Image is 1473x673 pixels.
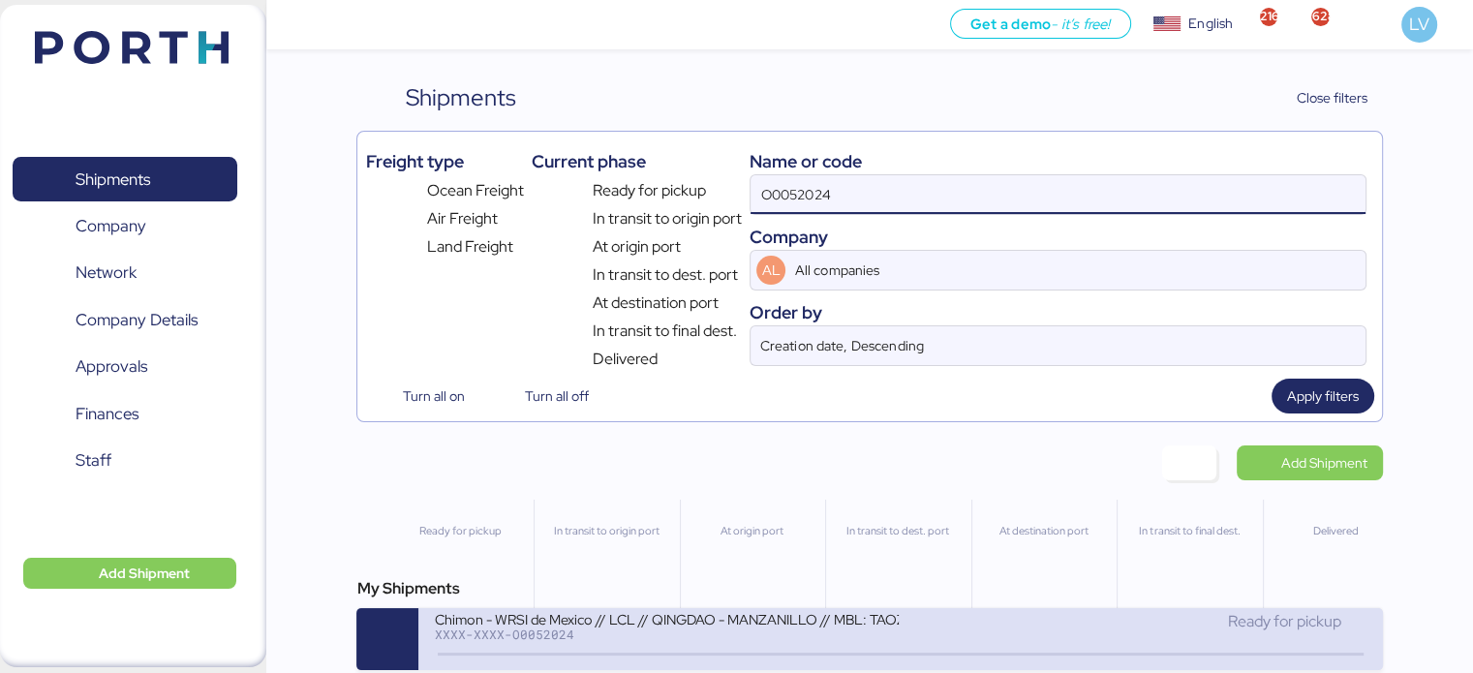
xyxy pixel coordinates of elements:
[689,523,816,539] div: At origin port
[1237,445,1383,480] a: Add Shipment
[403,384,465,408] span: Turn all on
[434,610,899,627] div: Chimon - WRSI de Mexico // LCL // QINGDAO - MANZANILLO // MBL: TAOZLO11722 - HBL: BJSSE2507020 -
[13,204,237,249] a: Company
[525,384,589,408] span: Turn all off
[542,523,670,539] div: In transit to origin port
[593,235,681,259] span: At origin port
[1188,14,1233,34] div: English
[76,400,138,428] span: Finances
[365,148,523,174] div: Freight type
[750,299,1366,325] div: Order by
[427,179,524,202] span: Ocean Freight
[750,224,1366,250] div: Company
[532,148,742,174] div: Current phase
[23,558,236,589] button: Add Shipment
[762,260,781,281] span: AL
[76,212,146,240] span: Company
[76,352,147,381] span: Approvals
[13,439,237,483] a: Staff
[593,207,742,230] span: In transit to origin port
[13,157,237,201] a: Shipments
[593,263,738,287] span: In transit to dest. port
[750,148,1366,174] div: Name or code
[593,179,706,202] span: Ready for pickup
[365,379,479,413] button: Turn all on
[76,306,198,334] span: Company Details
[488,379,604,413] button: Turn all off
[1297,86,1367,109] span: Close filters
[1409,12,1428,37] span: LV
[1227,611,1340,631] span: Ready for pickup
[1272,379,1374,413] button: Apply filters
[834,523,962,539] div: In transit to dest. port
[1281,451,1367,474] span: Add Shipment
[76,166,150,194] span: Shipments
[434,627,899,641] div: XXXX-XXXX-O0052024
[13,392,237,437] a: Finances
[76,259,137,287] span: Network
[406,80,516,115] div: Shipments
[13,345,237,389] a: Approvals
[593,291,719,315] span: At destination port
[278,9,311,42] button: Menu
[13,298,237,343] a: Company Details
[980,523,1108,539] div: At destination port
[76,446,111,474] span: Staff
[593,320,737,343] span: In transit to final dest.
[791,251,1310,290] input: AL
[1272,523,1399,539] div: Delivered
[593,348,658,371] span: Delivered
[427,235,513,259] span: Land Freight
[1257,80,1383,115] button: Close filters
[13,251,237,295] a: Network
[356,577,1382,600] div: My Shipments
[1287,384,1359,408] span: Apply filters
[395,523,524,539] div: Ready for pickup
[427,207,498,230] span: Air Freight
[99,562,190,585] span: Add Shipment
[1125,523,1253,539] div: In transit to final dest.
